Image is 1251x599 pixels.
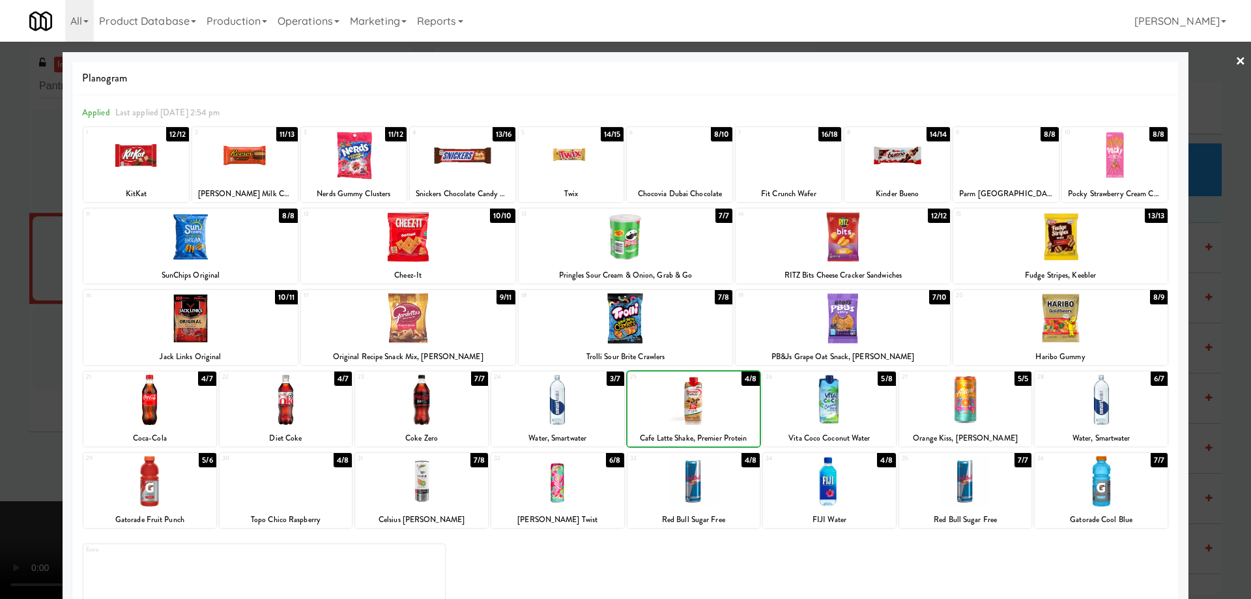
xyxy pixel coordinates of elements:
div: KitKat [83,186,189,202]
div: 208/9Haribo Gummy [953,290,1168,365]
div: 7/8 [715,290,732,304]
div: 4/8 [741,372,760,386]
div: Fit Crunch Wafer [736,186,841,202]
div: 24 [494,372,558,383]
div: Coke Zero [357,430,486,446]
div: 6/8 [606,453,624,467]
div: 10 [1065,127,1115,138]
div: 14/15 [601,127,624,141]
div: 344/8FIJI Water [763,453,896,528]
div: 197/10PB&Js Grape Oat Snack, [PERSON_NAME] [736,290,950,365]
div: 22 [222,372,286,383]
div: 254/8Cafe Latte Shake, Premier Protein [627,372,760,446]
div: 5/5 [1014,372,1031,386]
div: 1210/10Cheez-It [301,209,515,284]
div: 15 [956,209,1060,220]
div: Pocky Strawberry Cream Covered Biscuit Sticks [1062,186,1168,202]
div: Cafe Latte Shake, Premier Protein [629,430,758,446]
div: 12 [304,209,408,220]
div: 20 [956,290,1060,301]
div: 6 [629,127,680,138]
div: Vita Coco Coconut Water [763,430,896,446]
div: 243/7Water, Smartwater [491,372,624,446]
div: 8/10 [711,127,732,141]
div: 7/7 [715,209,732,223]
div: 179/11Original Recipe Snack Mix, [PERSON_NAME] [301,290,515,365]
div: Coca-Cola [83,430,216,446]
div: Chocovia Dubai Chocolate [627,186,732,202]
div: 118/8SunChips Original [83,209,298,284]
div: 4 [412,127,463,138]
div: 814/14Kinder Bueno [844,127,950,202]
div: Trolli Sour Brite Crawlers [521,349,731,365]
div: 14/14 [927,127,951,141]
div: 31 [358,453,422,464]
div: Jack Links Original [83,349,298,365]
div: Vita Coco Coconut Water [765,430,894,446]
div: FIJI Water [763,512,896,528]
div: 295/6Gatorade Fruit Punch [83,453,216,528]
div: 13/13 [1145,209,1168,223]
div: Parm [GEOGRAPHIC_DATA] [955,186,1057,202]
div: 18 [521,290,625,301]
div: Original Recipe Snack Mix, [PERSON_NAME] [303,349,513,365]
div: 8/9 [1150,290,1168,304]
div: 16/18 [818,127,842,141]
div: 25 [630,372,694,383]
div: 137/7Pringles Sour Cream & Onion, Grab & Go [519,209,733,284]
span: Applied [82,106,110,119]
div: Red Bull Sugar Free [629,512,758,528]
div: 8 [847,127,897,138]
div: [PERSON_NAME] Milk Chocolate Peanut Butter [192,186,298,202]
div: Kinder Bueno [846,186,948,202]
div: Diet Coke [222,430,351,446]
div: 275/5Orange Kiss, [PERSON_NAME] [899,372,1032,446]
div: 7/10 [929,290,950,304]
div: Gatorade Fruit Punch [85,512,214,528]
div: Fit Crunch Wafer [738,186,839,202]
div: 4/8 [877,453,895,467]
div: 311/12Nerds Gummy Clusters [301,127,407,202]
div: 6/7 [1151,372,1168,386]
div: [PERSON_NAME] Twist [493,512,622,528]
div: 5/6 [199,453,216,467]
div: 3 [304,127,354,138]
div: Orange Kiss, [PERSON_NAME] [901,430,1030,446]
div: Snickers Chocolate Candy Bar [410,186,515,202]
div: Fudge Stripes, Keebler [953,267,1168,284]
div: 1513/13Fudge Stripes, Keebler [953,209,1168,284]
div: 8/8 [1041,127,1059,141]
div: 357/7Red Bull Sugar Free [899,453,1032,528]
div: Topo Chico Raspberry [220,512,352,528]
div: Kinder Bueno [844,186,950,202]
div: 1412/12RITZ Bits Cheese Cracker Sandwiches [736,209,950,284]
div: Trolli Sour Brite Crawlers [519,349,733,365]
div: 16 [86,290,190,301]
div: Chocovia Dubai Chocolate [629,186,730,202]
div: 13/16 [493,127,515,141]
div: 7 [738,127,788,138]
div: 265/8Vita Coco Coconut Water [763,372,896,446]
div: [PERSON_NAME] Milk Chocolate Peanut Butter [194,186,296,202]
div: 334/8Red Bull Sugar Free [627,453,760,528]
div: 12/12 [166,127,189,141]
div: 286/7Water, Smartwater [1035,372,1168,446]
div: 4/8 [741,453,760,467]
div: Red Bull Sugar Free [901,512,1030,528]
div: 14 [738,209,842,220]
div: 21 [86,372,150,383]
img: Micromart [29,10,52,33]
div: 237/7Coke Zero [355,372,488,446]
div: SunChips Original [85,267,296,284]
div: Topo Chico Raspberry [222,512,351,528]
div: Parm [GEOGRAPHIC_DATA] [953,186,1059,202]
div: 8/8 [1149,127,1168,141]
div: 9 [956,127,1006,138]
div: 35 [902,453,966,464]
div: Cheez-It [301,267,515,284]
div: Red Bull Sugar Free [627,512,760,528]
div: Gatorade Cool Blue [1037,512,1166,528]
div: 4/8 [334,453,352,467]
div: Pocky Strawberry Cream Covered Biscuit Sticks [1064,186,1166,202]
div: 26 [766,372,829,383]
